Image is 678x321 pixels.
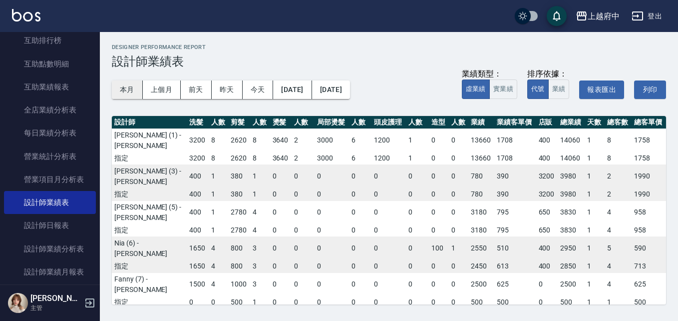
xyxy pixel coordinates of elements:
p: 主管 [30,303,81,312]
td: 0 [270,164,292,188]
button: 報表匯出 [579,80,624,99]
td: 0 [449,272,469,296]
th: 設計師 [112,116,187,129]
td: 0 [429,200,449,224]
button: 本月 [112,80,143,99]
a: 互助點數明細 [4,52,96,75]
td: 6 [349,152,372,165]
td: 1650 [187,260,209,273]
td: 2620 [228,152,250,165]
a: 營業項目月分析表 [4,168,96,191]
td: 1 [585,164,605,188]
td: 400 [536,236,558,260]
td: 625 [632,272,666,296]
th: 造型 [429,116,449,129]
td: 590 [632,236,666,260]
td: 1 [585,260,605,273]
td: 4 [605,224,632,237]
td: 0 [292,164,315,188]
td: 0 [449,164,469,188]
td: 0 [371,272,406,296]
td: 0 [349,272,372,296]
td: 指定 [112,260,187,273]
td: 3200 [187,128,209,152]
td: 0 [429,152,449,165]
td: 613 [494,260,536,273]
td: 1200 [371,128,406,152]
td: 4 [250,224,270,237]
td: 8 [209,152,229,165]
th: 總業績 [558,116,585,129]
a: 設計師業績分析表 [4,237,96,260]
td: 4 [605,260,632,273]
h3: 設計師業績表 [112,54,666,68]
td: 1708 [494,152,536,165]
td: 380 [228,164,250,188]
td: 0 [449,152,469,165]
td: 0 [292,224,315,237]
td: 0 [349,224,372,237]
td: 0 [315,224,349,237]
td: 0 [429,272,449,296]
td: 4 [605,200,632,224]
td: 2 [605,164,632,188]
td: 400 [187,188,209,201]
a: 互助業績報表 [4,75,96,98]
td: 400 [187,200,209,224]
td: 3200 [187,152,209,165]
td: 0 [429,164,449,188]
td: 8 [250,152,270,165]
td: 4 [250,200,270,224]
td: 1758 [632,152,666,165]
td: 1 [585,152,605,165]
td: 0 [349,200,372,224]
td: 8 [209,128,229,152]
a: 設計師業績表 [4,191,96,214]
td: 1708 [494,128,536,152]
td: 1 [406,128,429,152]
td: 0 [292,296,315,309]
td: 2500 [558,272,585,296]
h5: [PERSON_NAME] [30,293,81,303]
button: 前天 [181,80,212,99]
button: 業績 [548,79,570,99]
td: 0 [315,272,349,296]
th: 業績 [468,116,494,129]
div: 業績類型： [462,69,517,79]
td: 1 [605,296,632,309]
td: 0 [270,272,292,296]
th: 業績客單價 [494,116,536,129]
td: 780 [468,188,494,201]
td: 1 [585,200,605,224]
td: 0 [371,188,406,201]
td: 0 [315,296,349,309]
a: 互助排行榜 [4,29,96,52]
td: 800 [228,236,250,260]
th: 人數 [250,116,270,129]
td: 0 [270,224,292,237]
td: 500 [494,296,536,309]
th: 人數 [292,116,315,129]
th: 局部燙髮 [315,116,349,129]
td: 0 [449,188,469,201]
td: 2550 [468,236,494,260]
td: 1 [209,164,229,188]
td: 650 [536,200,558,224]
th: 頭皮護理 [371,116,406,129]
td: 1000 [228,272,250,296]
td: 0 [371,200,406,224]
td: 2 [292,152,315,165]
td: 625 [494,272,536,296]
td: 3980 [558,188,585,201]
th: 人數 [349,116,372,129]
td: 3980 [558,164,585,188]
td: 1 [585,188,605,201]
h2: Designer Performance Report [112,44,666,50]
td: 0 [406,224,429,237]
td: 1990 [632,188,666,201]
td: 2 [605,188,632,201]
button: 昨天 [212,80,243,99]
th: 人數 [406,116,429,129]
td: 0 [406,296,429,309]
td: 100 [429,236,449,260]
